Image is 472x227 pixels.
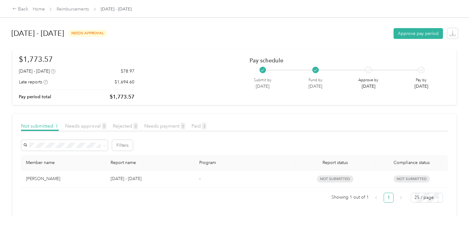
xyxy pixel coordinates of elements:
[11,26,64,41] h1: [DATE] - [DATE]
[358,83,378,90] p: [DATE]
[415,78,428,83] p: Pay by
[21,123,59,129] span: Not submitted
[194,170,295,188] td: -
[101,6,132,12] span: [DATE] - [DATE]
[250,57,439,64] h2: Pay schedule
[202,123,206,129] span: 3
[33,6,45,12] a: Home
[192,123,206,129] span: Paid
[102,123,106,129] span: 0
[133,123,138,129] span: 0
[26,160,101,165] div: Member name
[19,68,55,74] div: [DATE] - [DATE]
[111,175,189,182] p: [DATE] - [DATE]
[309,83,322,90] p: [DATE]
[331,193,369,202] span: Showing 1 out of 1
[411,193,443,203] div: Page Size
[254,78,272,83] p: Submit by
[396,193,406,203] button: right
[374,196,378,200] span: left
[21,155,106,170] th: Member name
[144,123,185,129] span: Needs payment
[113,123,138,129] span: Rejected
[309,78,322,83] p: Fund by
[19,54,134,65] h1: $1,773.57
[317,175,353,183] span: not submitted
[371,193,381,203] li: Previous Page
[254,83,272,90] p: [DATE]
[380,160,443,165] span: Compliance status
[300,160,371,165] span: Report status
[19,94,51,100] p: Pay period total
[384,193,393,202] a: 1
[399,196,403,200] span: right
[106,155,194,170] th: Report name
[371,193,381,203] button: left
[358,78,378,83] p: Approve by
[394,175,430,183] span: Not submitted
[110,93,134,101] p: $1,773.57
[121,68,134,74] p: $78.97
[181,123,185,129] span: 0
[19,79,48,85] div: Late reports
[54,123,59,129] span: 1
[65,123,106,129] span: Needs approval
[396,193,406,203] li: Next Page
[12,6,28,13] div: Back
[415,193,439,202] span: 25 / page
[68,30,107,37] span: needs approval
[26,175,101,182] div: [PERSON_NAME]
[437,192,472,227] iframe: Everlance-gr Chat Button Frame
[194,155,295,170] th: Program
[115,79,134,85] p: $1,694.60
[415,83,428,90] p: [DATE]
[384,193,394,203] li: 1
[394,28,443,39] button: Approve pay period
[57,6,89,12] a: Reimbursements
[112,140,133,151] button: Filters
